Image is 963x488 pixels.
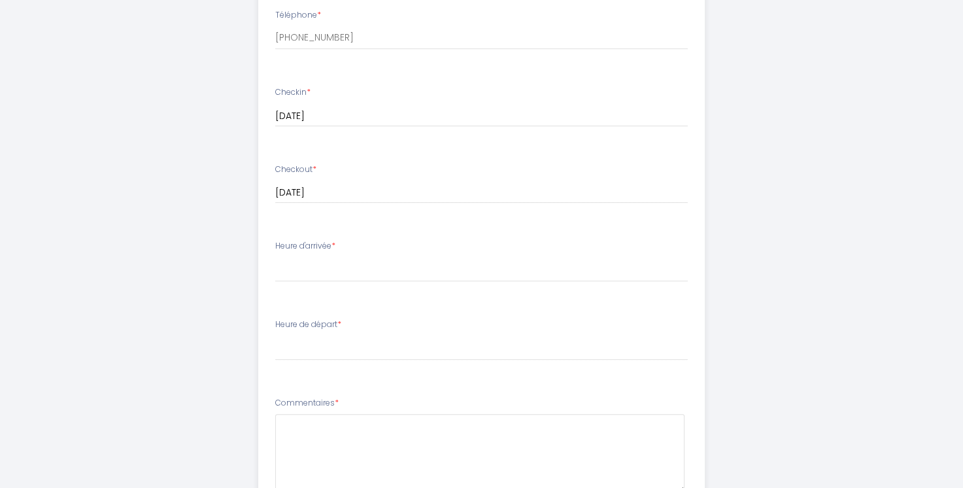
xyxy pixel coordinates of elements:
label: Checkout [275,164,316,176]
label: Heure d'arrivée [275,240,335,253]
label: Commentaires [275,397,339,410]
label: Checkin [275,86,311,99]
label: Téléphone [275,9,321,22]
label: Heure de départ [275,319,341,331]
